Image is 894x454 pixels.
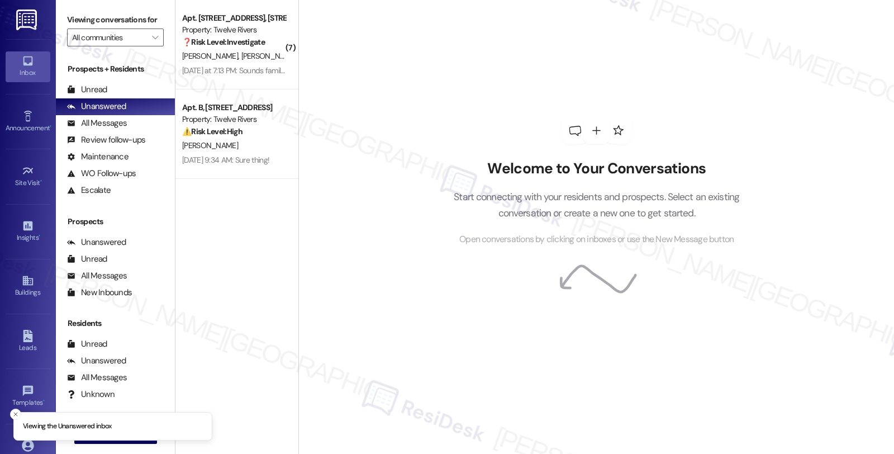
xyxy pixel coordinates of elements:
[459,233,734,247] span: Open conversations by clicking on inboxes or use the New Message button
[50,122,51,130] span: •
[67,185,111,196] div: Escalate
[10,409,21,420] button: Close toast
[182,102,286,114] div: Apt. B, [STREET_ADDRESS]
[6,271,50,301] a: Buildings
[72,29,146,46] input: All communities
[6,381,50,412] a: Templates •
[182,12,286,24] div: Apt. [STREET_ADDRESS], [STREET_ADDRESS]
[67,287,132,299] div: New Inbounds
[40,177,42,185] span: •
[6,327,50,357] a: Leads
[437,160,757,178] h2: Welcome to Your Conversations
[182,51,241,61] span: [PERSON_NAME]
[67,84,107,96] div: Unread
[39,232,40,240] span: •
[16,10,39,30] img: ResiDesk Logo
[241,51,301,61] span: [PERSON_NAME]
[152,33,158,42] i: 
[67,151,129,163] div: Maintenance
[437,189,757,221] p: Start connecting with your residents and prospects. Select an existing conversation or create a n...
[67,134,145,146] div: Review follow-ups
[67,355,126,367] div: Unanswered
[6,162,50,192] a: Site Visit •
[56,63,175,75] div: Prospects + Residents
[23,422,112,432] p: Viewing the Unanswered inbox
[182,37,265,47] strong: ❓ Risk Level: Investigate
[67,101,126,112] div: Unanswered
[67,270,127,282] div: All Messages
[182,65,646,75] div: [DATE] at 7:13 PM: Sounds familiar. Must be real hard to take care of your tenants. Especially wi...
[182,24,286,36] div: Property: Twelve Rivers
[6,51,50,82] a: Inbox
[43,397,45,405] span: •
[67,117,127,129] div: All Messages
[56,318,175,329] div: Residents
[182,114,286,125] div: Property: Twelve Rivers
[67,372,127,384] div: All Messages
[56,216,175,228] div: Prospects
[6,216,50,247] a: Insights •
[182,140,238,150] span: [PERSON_NAME]
[67,253,107,265] div: Unread
[182,126,242,136] strong: ⚠️ Risk Level: High
[67,11,164,29] label: Viewing conversations for
[67,389,115,400] div: Unknown
[67,168,136,179] div: WO Follow-ups
[67,237,126,248] div: Unanswered
[182,155,269,165] div: [DATE] 9:34 AM: Sure thing!
[67,338,107,350] div: Unread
